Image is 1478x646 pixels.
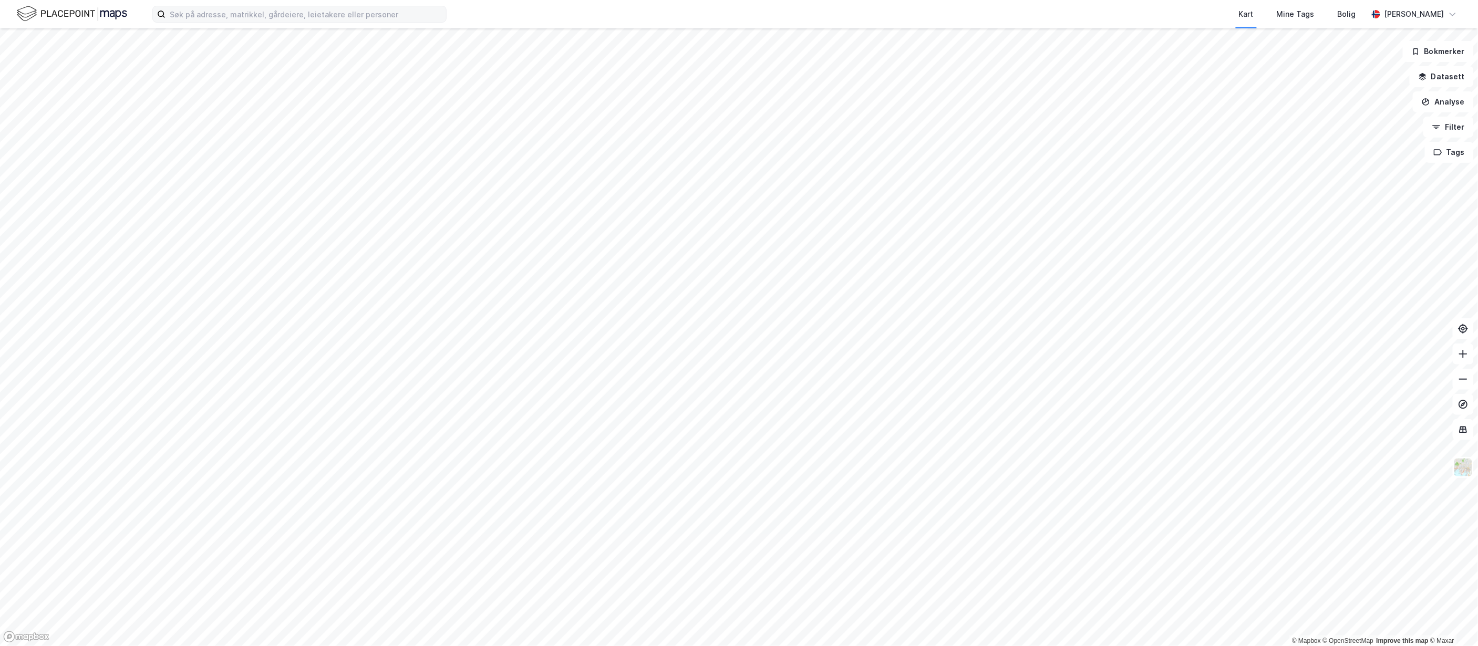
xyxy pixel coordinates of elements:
[1403,41,1474,62] button: Bokmerker
[1239,8,1254,20] div: Kart
[1338,8,1356,20] div: Bolig
[1425,142,1474,163] button: Tags
[166,6,446,22] input: Søk på adresse, matrikkel, gårdeiere, leietakere eller personer
[1410,66,1474,87] button: Datasett
[1425,596,1478,646] iframe: Chat Widget
[1277,8,1315,20] div: Mine Tags
[3,631,49,643] a: Mapbox homepage
[1323,637,1374,644] a: OpenStreetMap
[1425,596,1478,646] div: Kontrollprogram for chat
[1453,457,1473,477] img: Z
[1423,117,1474,138] button: Filter
[17,5,127,23] img: logo.f888ab2527a4732fd821a326f86c7f29.svg
[1292,637,1321,644] a: Mapbox
[1384,8,1444,20] div: [PERSON_NAME]
[1377,637,1429,644] a: Improve this map
[1413,91,1474,112] button: Analyse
